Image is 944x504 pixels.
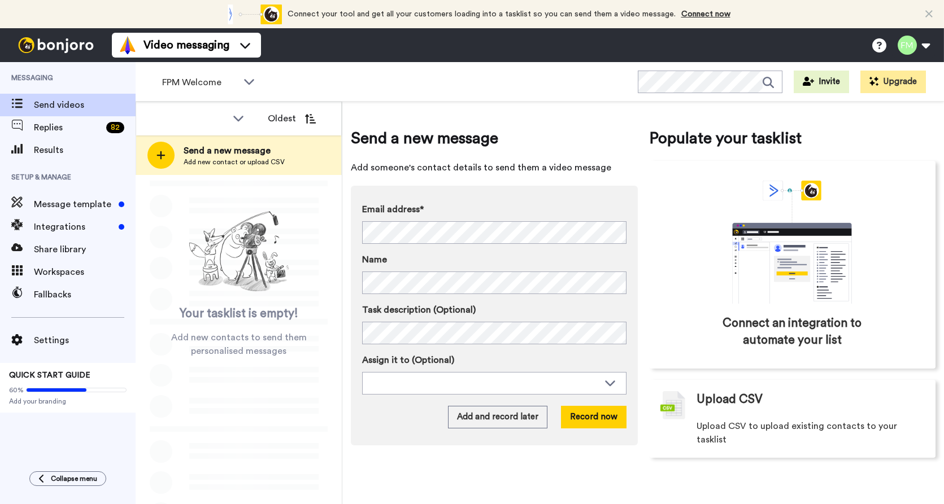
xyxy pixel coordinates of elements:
span: Collapse menu [51,474,97,483]
button: Collapse menu [29,471,106,486]
span: Connect your tool and get all your customers loading into a tasklist so you can send them a video... [288,10,676,18]
label: Email address* [362,203,627,216]
span: Share library [34,243,136,256]
span: Send videos [34,98,136,112]
span: Integrations [34,220,114,234]
span: Workspaces [34,265,136,279]
span: Add someone's contact details to send them a video message [351,161,638,174]
div: animation [707,181,877,304]
span: Video messaging [143,37,229,53]
img: ready-set-action.png [182,207,295,297]
img: bj-logo-header-white.svg [14,37,98,53]
div: animation [220,5,282,24]
span: Add new contact or upload CSV [184,157,285,166]
span: Populate your tasklist [649,127,936,150]
button: Invite [794,71,849,93]
button: Record now [561,406,627,428]
span: Send a new message [351,127,638,150]
label: Task description (Optional) [362,303,627,317]
span: Add new contacts to send them personalised messages [153,331,325,358]
span: Upload CSV [697,391,763,408]
span: Fallbacks [34,288,136,301]
img: csv-grey.png [660,391,685,419]
span: Connect an integration to automate your list [697,315,888,349]
label: Assign it to (Optional) [362,353,627,367]
span: Message template [34,198,114,211]
a: Connect now [681,10,730,18]
span: Upload CSV to upload existing contacts to your tasklist [697,419,925,446]
span: FPM Welcome [162,76,238,89]
span: Send a new message [184,144,285,157]
span: Results [34,143,136,157]
img: vm-color.svg [119,36,137,54]
span: Settings [34,334,136,347]
button: Add and record later [448,406,547,428]
span: Name [362,253,387,266]
span: Your tasklist is empty! [180,305,298,322]
span: Add your branding [9,397,127,406]
span: QUICK START GUIDE [9,371,90,379]
button: Upgrade [860,71,926,93]
span: Replies [34,121,102,134]
button: Oldest [259,107,324,130]
div: 82 [106,122,124,133]
span: 60% [9,385,24,395]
